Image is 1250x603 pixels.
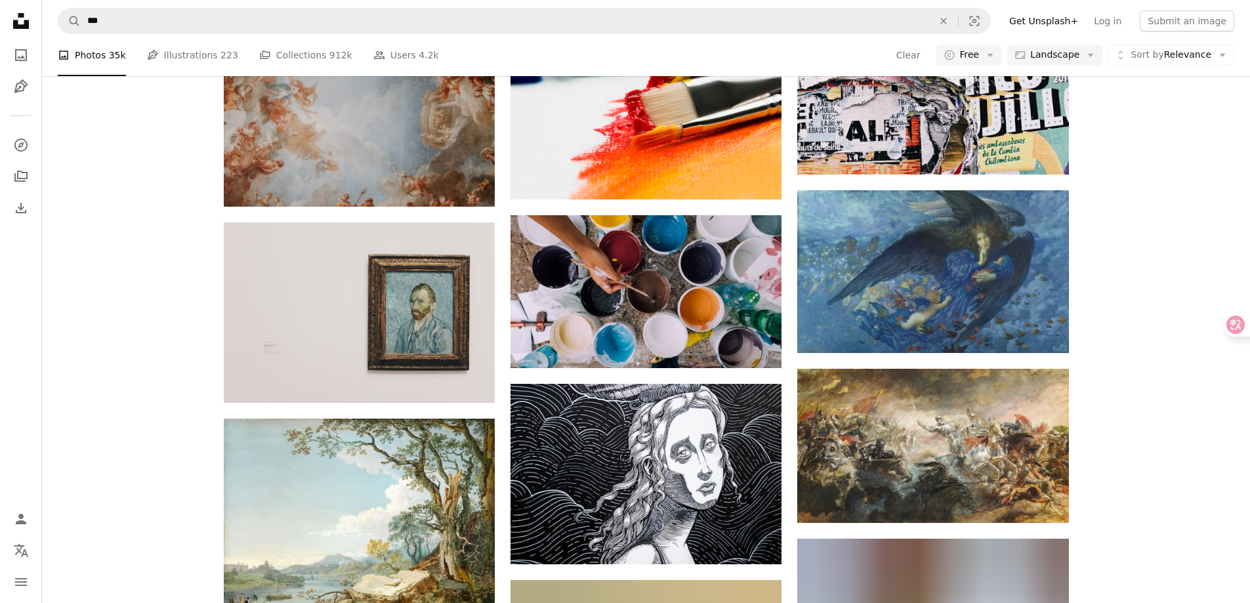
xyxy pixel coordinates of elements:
form: Find visuals sitewide [58,8,991,34]
button: Landscape [1007,45,1102,66]
img: Vincent Van Gogh self portrait painting on wall [224,222,495,403]
button: Visual search [959,9,990,33]
a: Collections 912k [259,34,352,76]
button: Clear [896,45,921,66]
a: Illustrations [8,73,34,100]
span: Free [959,49,979,62]
img: angel in blue dress painting [797,190,1068,352]
a: Photos [8,42,34,68]
button: Search Unsplash [58,9,81,33]
button: Language [8,537,34,564]
a: Log in / Sign up [8,506,34,532]
a: Vincent Van Gogh self portrait painting on wall [224,306,495,318]
a: closeup photo of torn papers [797,78,1068,90]
a: Collections [8,163,34,190]
img: people in the street painting [224,26,495,207]
a: a painting of people in a boat on a river [224,516,495,528]
a: woman illustration painting [510,468,781,480]
button: Sort byRelevance [1108,45,1234,66]
a: Log in [1086,10,1129,31]
a: Download History [8,195,34,221]
button: Submit an image [1140,10,1234,31]
img: three silver paint brushes on white textile [510,19,781,199]
button: Clear [929,9,958,33]
a: angel in blue dress painting [797,266,1068,278]
a: Get Unsplash+ [1001,10,1086,31]
span: Relevance [1131,49,1211,62]
span: 223 [220,48,238,62]
img: assorted-color paints [510,215,781,367]
a: Explore [8,132,34,158]
a: people in the street painting [224,110,495,122]
span: 4.2k [419,48,438,62]
img: a painting of a group of men on horses [797,369,1068,524]
a: three silver paint brushes on white textile [510,103,781,115]
button: Free [936,45,1002,66]
span: 912k [329,48,352,62]
a: a painting of a group of men on horses [797,440,1068,451]
span: Landscape [1030,49,1079,62]
a: assorted-color paints [510,285,781,297]
button: Menu [8,569,34,595]
a: Illustrations 223 [147,34,238,76]
a: Home — Unsplash [8,8,34,37]
img: woman illustration painting [510,384,781,564]
span: Sort by [1131,49,1163,60]
a: Users 4.2k [373,34,439,76]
